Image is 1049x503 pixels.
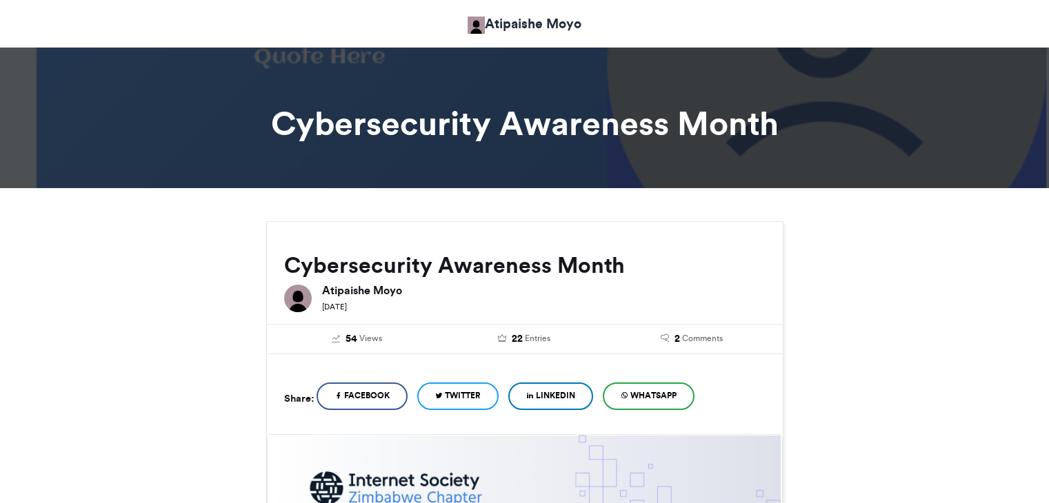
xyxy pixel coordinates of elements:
[142,107,908,140] h1: Cybersecurity Awareness Month
[508,382,593,410] a: LinkedIn
[322,302,347,311] small: [DATE]
[445,389,481,402] span: Twitter
[603,382,695,410] a: WhatsApp
[451,331,598,347] a: 22 Entries
[417,382,499,410] a: Twitter
[317,382,408,410] a: Facebook
[322,285,766,296] h6: Atipaishe Moyo
[682,332,723,345] span: Comments
[284,253,766,278] h2: Cybersecurity Awareness Month
[525,332,550,345] span: Entries
[344,389,390,402] span: Facebook
[630,389,677,402] span: WhatsApp
[346,331,357,347] span: 54
[284,389,314,407] h5: Share:
[468,17,485,34] img: Atipaishe Moyo
[468,14,581,34] a: Atipaishe Moyo
[359,332,382,345] span: Views
[675,331,680,347] span: 2
[536,389,575,402] span: LinkedIn
[284,285,312,312] img: Atipaishe Moyo
[284,331,431,347] a: 54 Views
[512,331,523,347] span: 22
[619,331,766,347] a: 2 Comments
